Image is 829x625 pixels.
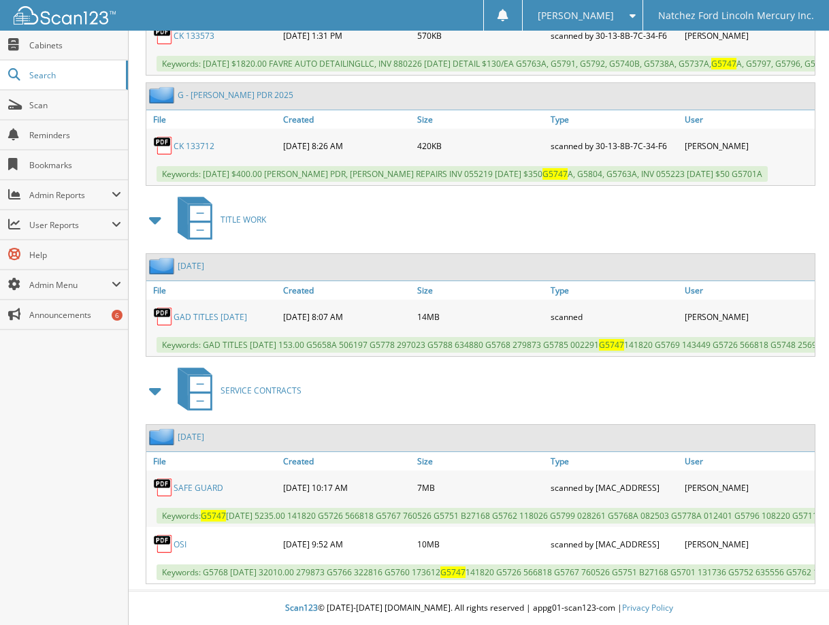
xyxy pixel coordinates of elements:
div: 10MB [414,530,547,558]
span: Natchez Ford Lincoln Mercury Inc. [658,12,814,20]
span: Reminders [29,129,121,141]
a: CK 133573 [174,30,214,42]
div: 7MB [414,474,547,501]
span: G5747 [542,168,568,180]
span: G5747 [201,510,226,522]
div: scanned by [MAC_ADDRESS] [547,530,681,558]
span: Bookmarks [29,159,121,171]
span: Help [29,249,121,261]
a: Size [414,452,547,470]
a: [DATE] [178,431,204,443]
div: scanned by [MAC_ADDRESS] [547,474,681,501]
div: 14MB [414,303,547,330]
span: G5747 [711,58,736,69]
span: Announcements [29,309,121,321]
img: PDF.png [153,534,174,554]
div: [DATE] 1:31 PM [280,22,413,49]
div: [PERSON_NAME] [681,530,815,558]
div: [PERSON_NAME] [681,474,815,501]
a: GAD TITLES [DATE] [174,311,247,323]
div: © [DATE]-[DATE] [DOMAIN_NAME]. All rights reserved | appg01-scan123-com | [129,592,829,625]
div: 570KB [414,22,547,49]
a: Type [547,281,681,300]
a: File [146,452,280,470]
img: PDF.png [153,135,174,156]
a: Type [547,452,681,470]
span: G5747 [440,566,466,578]
img: scan123-logo-white.svg [14,6,116,25]
span: Admin Reports [29,189,112,201]
a: [DATE] [178,260,204,272]
div: scanned [547,303,681,330]
span: Cabinets [29,39,121,51]
a: Size [414,281,547,300]
a: TITLE WORK [169,193,266,246]
span: Keywords: [DATE] $400.00 [PERSON_NAME] PDR, [PERSON_NAME] REPAIRS INV 055219 [DATE] $350 A, G5804... [157,166,768,182]
a: File [146,281,280,300]
a: OSI [174,539,186,550]
img: PDF.png [153,306,174,327]
div: [DATE] 8:26 AM [280,132,413,159]
a: User [681,110,815,129]
span: Scan [29,99,121,111]
div: [PERSON_NAME] [681,132,815,159]
span: Admin Menu [29,279,112,291]
img: PDF.png [153,25,174,46]
div: [PERSON_NAME] [681,303,815,330]
a: Created [280,281,413,300]
img: folder2.png [149,257,178,274]
a: Size [414,110,547,129]
div: [DATE] 8:07 AM [280,303,413,330]
a: Created [280,110,413,129]
a: Type [547,110,681,129]
span: User Reports [29,219,112,231]
div: 6 [112,310,123,321]
span: SERVICE CONTRACTS [221,385,302,396]
span: [PERSON_NAME] [538,12,614,20]
a: File [146,110,280,129]
a: SAFE GUARD [174,482,223,494]
div: [DATE] 9:52 AM [280,530,413,558]
img: folder2.png [149,428,178,445]
img: PDF.png [153,477,174,498]
div: 420KB [414,132,547,159]
a: Created [280,452,413,470]
div: [PERSON_NAME] [681,22,815,49]
div: scanned by 30-13-8B-7C-34-F6 [547,22,681,49]
a: CK 133712 [174,140,214,152]
a: G - [PERSON_NAME] PDR 2025 [178,89,293,101]
a: User [681,452,815,470]
a: Privacy Policy [622,602,673,613]
a: User [681,281,815,300]
span: Search [29,69,119,81]
div: [DATE] 10:17 AM [280,474,413,501]
span: Scan123 [285,602,318,613]
div: scanned by 30-13-8B-7C-34-F6 [547,132,681,159]
img: folder2.png [149,86,178,103]
span: TITLE WORK [221,214,266,225]
span: G5747 [599,339,624,351]
iframe: Chat Widget [761,560,829,625]
a: SERVICE CONTRACTS [169,364,302,417]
